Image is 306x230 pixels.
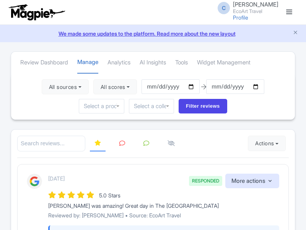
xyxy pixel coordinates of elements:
input: Select a product [84,103,119,110]
a: Review Dashboard [20,52,68,73]
span: RESPONDED [189,176,222,186]
a: C [PERSON_NAME] EcoArt Travel [213,2,278,14]
button: Close announcement [293,29,298,38]
p: Reviewed by: [PERSON_NAME] • Source: EcoArt Travel [48,211,279,219]
a: Analytics [107,52,130,73]
button: All sources [42,79,89,95]
a: Manage [77,52,98,74]
span: 5.0 Stars [99,192,120,199]
p: [DATE] [48,174,65,182]
span: [PERSON_NAME] [233,1,278,8]
span: C [218,2,230,14]
a: We made some updates to the platform. Read more about the new layout [5,30,301,38]
a: Tools [175,52,188,73]
input: Select a collection [134,103,169,110]
a: AI Insights [140,52,166,73]
button: Actions [248,136,286,151]
input: Search reviews... [17,136,85,151]
small: EcoArt Travel [233,9,278,14]
img: logo-ab69f6fb50320c5b225c76a69d11143b.png [7,4,66,21]
img: Google Logo [27,174,42,189]
button: More actions [225,174,279,189]
a: Widget Management [197,52,251,73]
a: Profile [233,14,248,21]
button: All scores [93,79,137,95]
input: Filter reviews [179,99,227,113]
div: [PERSON_NAME] was amazing! Great day in The [GEOGRAPHIC_DATA] [48,202,279,210]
